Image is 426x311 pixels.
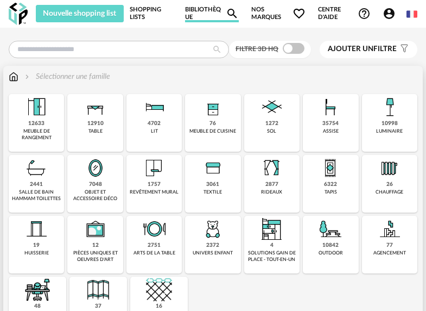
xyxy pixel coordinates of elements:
div: 77 [386,242,393,249]
div: 1272 [265,120,278,127]
img: UniversEnfant.png [200,216,226,242]
div: 10998 [382,120,398,127]
img: ToutEnUn.png [259,216,285,242]
div: 12633 [28,120,44,127]
img: Tapis.png [317,155,344,181]
img: Rideaux.png [259,155,285,181]
div: meuble de cuisine [189,128,236,134]
img: Radiateur.png [377,155,403,181]
div: lit [151,128,158,134]
div: assise [323,128,339,134]
div: 16 [156,303,162,310]
img: Salle%20de%20bain.png [23,155,49,181]
img: svg+xml;base64,PHN2ZyB3aWR0aD0iMTYiIGhlaWdodD0iMTYiIHZpZXdCb3g9IjAgMCAxNiAxNiIgZmlsbD0ibm9uZSIgeG... [23,71,31,82]
div: textile [204,189,222,195]
img: Literie.png [141,94,167,120]
img: Cloison.png [85,277,111,303]
a: Shopping Lists [130,5,173,22]
a: BibliothèqueMagnify icon [185,5,239,22]
span: Nouvelle shopping list [43,10,116,17]
span: Nos marques [251,5,306,22]
div: 19 [33,242,40,249]
button: Ajouter unfiltre Filter icon [320,41,417,58]
span: Centre d'aideHelp Circle Outline icon [318,6,371,22]
div: pièces uniques et oeuvres d'art [71,250,119,263]
div: 2877 [265,181,278,188]
div: salle de bain hammam toilettes [12,189,61,202]
img: Table.png [82,94,109,120]
img: Meuble%20de%20rangement.png [23,94,49,120]
div: 2441 [30,181,43,188]
span: Heart Outline icon [293,7,306,20]
div: 2751 [148,242,161,249]
div: 26 [386,181,393,188]
span: Help Circle Outline icon [358,7,371,20]
div: 7048 [89,181,102,188]
div: 4 [270,242,274,249]
button: Nouvelle shopping list [36,5,124,22]
div: sol [267,128,276,134]
div: table [88,128,103,134]
div: meuble de rangement [12,128,61,141]
div: revêtement mural [130,189,179,195]
div: 1757 [148,181,161,188]
span: Ajouter un [328,45,373,53]
div: tapis [325,189,337,195]
img: Assise.png [317,94,344,120]
img: Luminaire.png [377,94,403,120]
div: 48 [34,303,41,310]
div: 76 [209,120,216,127]
div: 37 [95,303,101,310]
div: solutions gain de place - tout-en-un [247,250,296,263]
img: svg+xml;base64,PHN2ZyB3aWR0aD0iMTYiIGhlaWdodD0iMTciIHZpZXdCb3g9IjAgMCAxNiAxNyIgZmlsbD0ibm9uZSIgeG... [9,71,18,82]
span: Account Circle icon [383,7,396,20]
span: Filtre 3D HQ [236,46,278,52]
img: Agencement.png [377,216,403,242]
div: rideaux [261,189,282,195]
div: 12910 [87,120,104,127]
div: 4702 [148,120,161,127]
img: Textile.png [200,155,226,181]
div: 6322 [324,181,337,188]
span: Filter icon [397,45,409,54]
img: Huiserie.png [23,216,49,242]
span: Account Circle icon [383,7,400,20]
div: arts de la table [133,250,175,256]
div: 35754 [322,120,339,127]
img: Outdoor.png [317,216,344,242]
div: chauffage [376,189,403,195]
div: outdoor [319,250,343,256]
img: filet.png [146,277,172,303]
img: Miroir.png [82,155,109,181]
div: luminaire [376,128,403,134]
div: univers enfant [193,250,233,256]
img: OXP [9,3,28,25]
span: filtre [328,45,397,54]
img: Papier%20peint.png [141,155,167,181]
div: 12 [92,242,99,249]
div: Sélectionner une famille [23,71,110,82]
div: agencement [373,250,406,256]
img: fr [406,9,417,20]
img: Rangement.png [200,94,226,120]
div: objet et accessoire déco [71,189,119,202]
span: Magnify icon [226,7,239,20]
img: ArtTable.png [141,216,167,242]
div: 3061 [206,181,219,188]
img: Sol.png [259,94,285,120]
div: huisserie [24,250,49,256]
img: espace-de-travail.png [24,277,50,303]
div: 10842 [322,242,339,249]
div: 2372 [206,242,219,249]
img: UniqueOeuvre.png [82,216,109,242]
